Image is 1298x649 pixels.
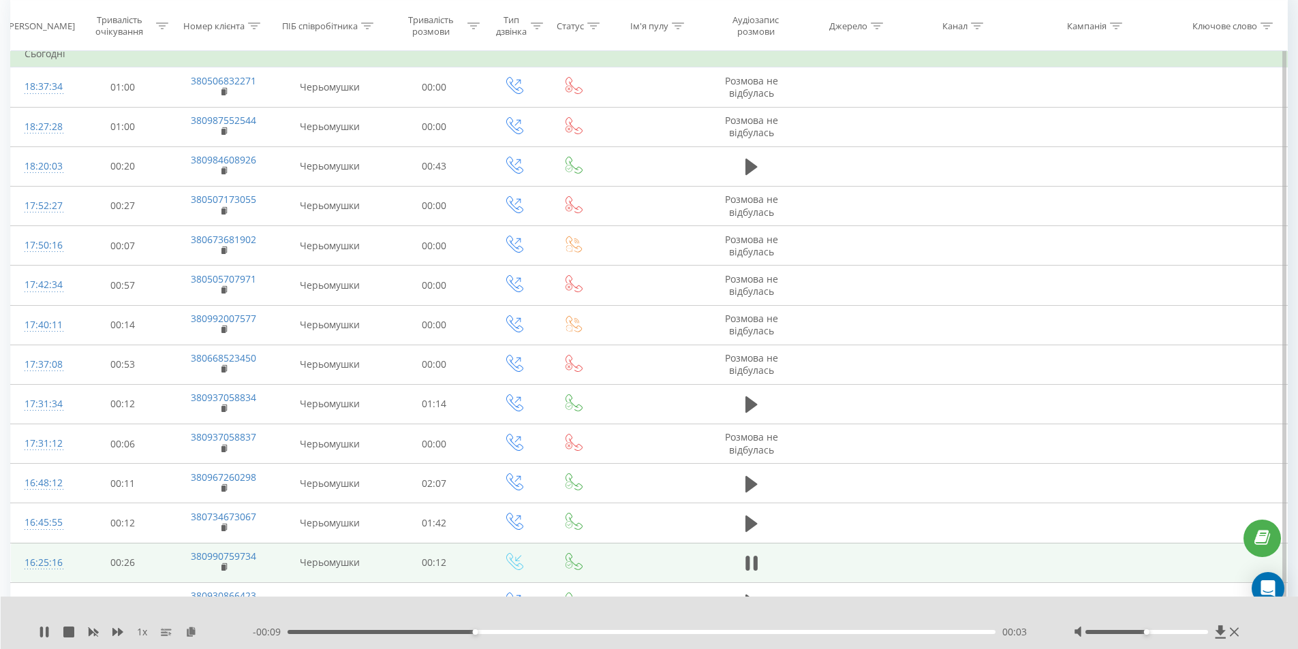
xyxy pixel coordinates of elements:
span: Розмова не відбулась [725,430,778,456]
span: Розмова не відбулась [725,193,778,218]
td: 02:07 [385,464,484,503]
span: Розмова не відбулась [725,74,778,99]
td: 00:12 [385,543,484,582]
span: Розмова не відбулась [725,351,778,377]
td: 00:00 [385,305,484,345]
span: Розмова не відбулась [725,272,778,298]
td: 00:00 [385,424,484,464]
td: 00:20 [74,146,172,186]
td: 00:00 [385,186,484,225]
span: 1 x [137,625,147,639]
td: Черьомушки [275,107,385,146]
div: 17:52:27 [25,193,60,219]
div: [PERSON_NAME] [6,20,75,31]
td: Черьомушки [275,424,385,464]
div: Accessibility label [472,629,478,635]
td: 01:14 [385,384,484,424]
td: Черьомушки [275,67,385,107]
div: Тривалість розмови [397,14,465,37]
td: Черьомушки [275,582,385,622]
a: 380930866423 [191,589,256,602]
div: 17:40:11 [25,312,60,338]
div: 17:37:08 [25,351,60,378]
td: 00:12 [74,582,172,622]
a: 380987552544 [191,114,256,127]
div: Open Intercom Messenger [1252,572,1284,605]
td: Черьомушки [275,305,385,345]
div: 16:24:29 [25,589,60,616]
td: 00:12 [74,384,172,424]
td: 00:00 [385,107,484,146]
a: 380673681902 [191,233,256,246]
div: 17:50:16 [25,232,60,259]
td: 01:00 [74,107,172,146]
a: 380967260298 [191,471,256,484]
td: 00:54 [385,582,484,622]
a: 380937058837 [191,430,256,443]
td: Черьомушки [275,226,385,266]
div: Ключове слово [1192,20,1257,31]
div: 17:42:34 [25,272,60,298]
div: Аудіозапис розмови [716,14,795,37]
td: 00:06 [74,424,172,464]
a: 380507173055 [191,193,256,206]
td: Черьомушки [275,146,385,186]
a: 380992007577 [191,312,256,325]
td: 00:14 [74,305,172,345]
td: 00:53 [74,345,172,384]
a: 380505707971 [191,272,256,285]
a: 380734673067 [191,510,256,523]
td: 00:26 [74,543,172,582]
span: Розмова не відбулась [725,312,778,337]
div: 16:45:55 [25,509,60,536]
div: 17:31:34 [25,391,60,417]
a: 380668523450 [191,351,256,364]
td: 00:07 [74,226,172,266]
a: 380937058834 [191,391,256,404]
a: 380984608926 [191,153,256,166]
div: Тип дзвінка [495,14,527,37]
td: 01:00 [74,67,172,107]
div: Кампанія [1067,20,1107,31]
td: Черьомушки [275,266,385,305]
td: Сьогодні [11,40,1288,67]
td: Черьомушки [275,384,385,424]
a: 380990759734 [191,550,256,563]
td: 00:00 [385,67,484,107]
div: Канал [942,20,968,31]
td: Черьомушки [275,503,385,543]
div: 17:31:12 [25,430,60,457]
td: 00:12 [74,503,172,543]
td: Черьомушки [275,186,385,225]
div: 18:37:34 [25,74,60,100]
td: 01:42 [385,503,484,543]
td: Черьомушки [275,464,385,503]
div: 16:25:16 [25,550,60,576]
div: Статус [557,20,584,31]
div: 18:20:03 [25,153,60,180]
span: Розмова не відбулась [725,114,778,139]
span: Розмова не відбулась [725,233,778,258]
td: Черьомушки [275,543,385,582]
td: Черьомушки [275,345,385,384]
div: Accessibility label [1144,629,1149,635]
div: Тривалість очікування [86,14,153,37]
div: 16:48:12 [25,470,60,496]
div: 18:27:28 [25,114,60,140]
div: Номер клієнта [183,20,245,31]
td: 00:00 [385,266,484,305]
td: 00:00 [385,226,484,266]
span: 00:03 [1002,625,1027,639]
div: Джерело [829,20,867,31]
td: 00:27 [74,186,172,225]
a: 380506832271 [191,74,256,87]
div: Ім'я пулу [630,20,668,31]
td: 00:11 [74,464,172,503]
td: 00:43 [385,146,484,186]
span: - 00:09 [253,625,288,639]
td: 00:00 [385,345,484,384]
div: ПІБ співробітника [282,20,358,31]
td: 00:57 [74,266,172,305]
